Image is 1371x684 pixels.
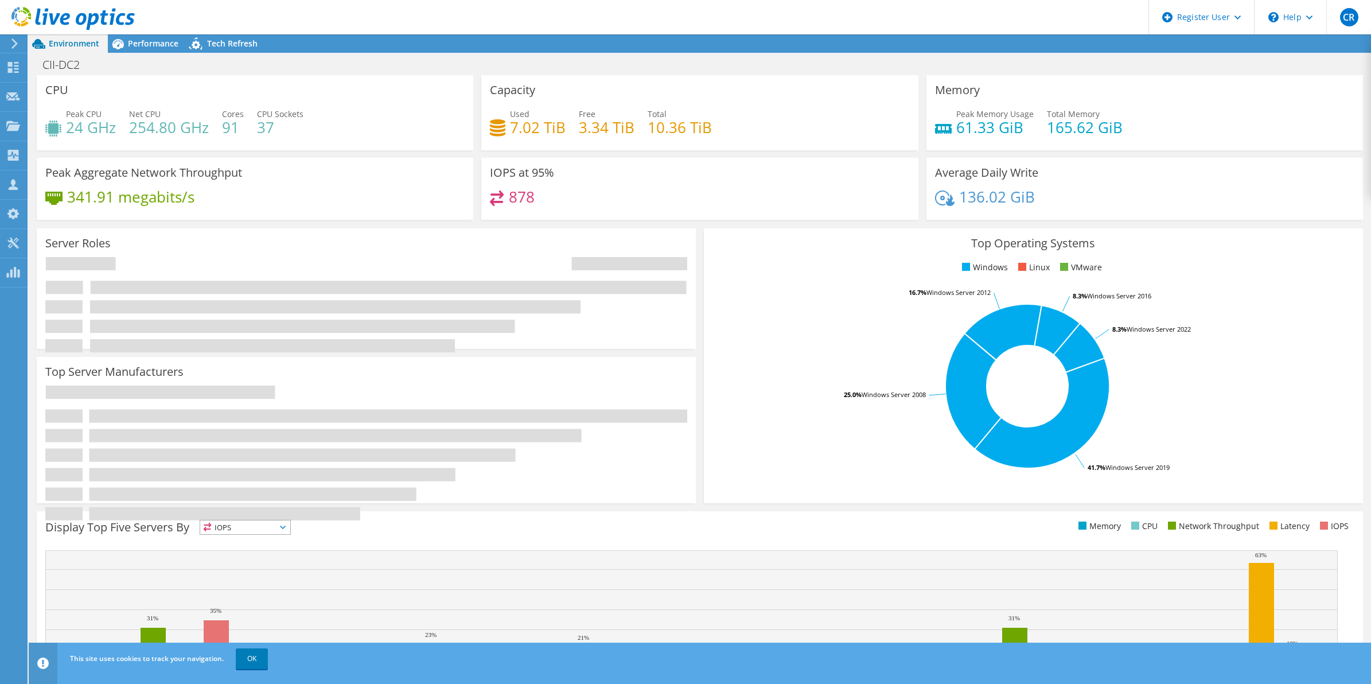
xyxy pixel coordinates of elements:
[510,121,566,134] h4: 7.02 TiB
[579,121,634,134] h4: 3.34 TiB
[1317,520,1349,533] li: IOPS
[1287,640,1298,647] text: 18%
[257,121,303,134] h4: 37
[648,108,667,119] span: Total
[510,108,529,119] span: Used
[222,121,244,134] h4: 91
[1015,261,1050,274] li: Linux
[222,108,244,119] span: Cores
[490,166,554,179] h3: IOPS at 95%
[37,59,98,71] h1: CII-DC2
[1047,108,1100,119] span: Total Memory
[1268,12,1279,22] svg: \n
[1008,615,1020,621] text: 31%
[862,390,926,399] tspan: Windows Server 2008
[909,288,926,297] tspan: 16.7%
[200,520,290,534] span: IOPS
[648,121,712,134] h4: 10.36 TiB
[129,121,209,134] h4: 254.80 GHz
[1105,463,1170,472] tspan: Windows Server 2019
[129,108,161,119] span: Net CPU
[1128,520,1158,533] li: CPU
[935,84,980,96] h3: Memory
[1073,292,1087,300] tspan: 8.3%
[956,121,1034,134] h4: 61.33 GiB
[578,634,589,641] text: 21%
[959,191,1035,203] h4: 136.02 GiB
[1087,292,1151,300] tspan: Windows Server 2016
[935,166,1038,179] h3: Average Daily Write
[712,237,1354,250] h3: Top Operating Systems
[1340,8,1358,26] span: CR
[45,366,184,378] h3: Top Server Manufacturers
[1165,520,1259,533] li: Network Throughput
[579,108,595,119] span: Free
[236,648,268,669] a: OK
[1255,551,1267,558] text: 63%
[1057,261,1102,274] li: VMware
[490,84,535,96] h3: Capacity
[49,38,99,49] span: Environment
[1127,325,1191,333] tspan: Windows Server 2022
[1112,325,1127,333] tspan: 8.3%
[1267,520,1310,533] li: Latency
[67,191,194,203] h4: 341.91 megabits/s
[45,166,242,179] h3: Peak Aggregate Network Throughput
[207,38,258,49] span: Tech Refresh
[257,108,303,119] span: CPU Sockets
[147,615,158,621] text: 31%
[956,108,1034,119] span: Peak Memory Usage
[844,390,862,399] tspan: 25.0%
[959,261,1008,274] li: Windows
[70,654,224,663] span: This site uses cookies to track your navigation.
[66,121,116,134] h4: 24 GHz
[425,631,437,638] text: 23%
[1088,463,1105,472] tspan: 41.7%
[1076,520,1121,533] li: Memory
[45,84,68,96] h3: CPU
[210,607,221,614] text: 35%
[45,237,111,250] h3: Server Roles
[66,108,102,119] span: Peak CPU
[509,191,535,203] h4: 878
[128,38,178,49] span: Performance
[926,288,991,297] tspan: Windows Server 2012
[1047,121,1123,134] h4: 165.62 GiB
